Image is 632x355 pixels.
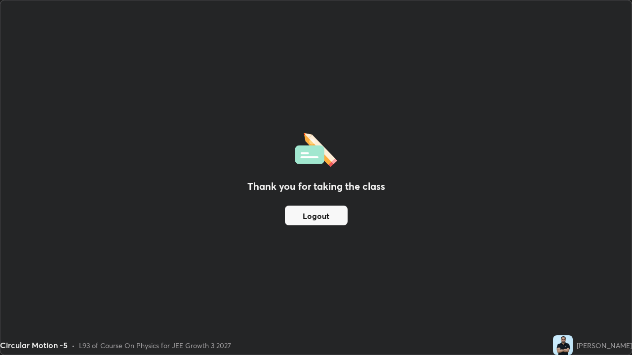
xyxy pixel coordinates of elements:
[553,335,573,355] img: 0aa4a9aead7a489ea7c77bce355376cd.jpg
[577,340,632,351] div: [PERSON_NAME]
[72,340,75,351] div: •
[285,206,348,225] button: Logout
[247,179,385,194] h2: Thank you for taking the class
[79,340,231,351] div: L93 of Course On Physics for JEE Growth 3 2027
[295,130,337,167] img: offlineFeedback.1438e8b3.svg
